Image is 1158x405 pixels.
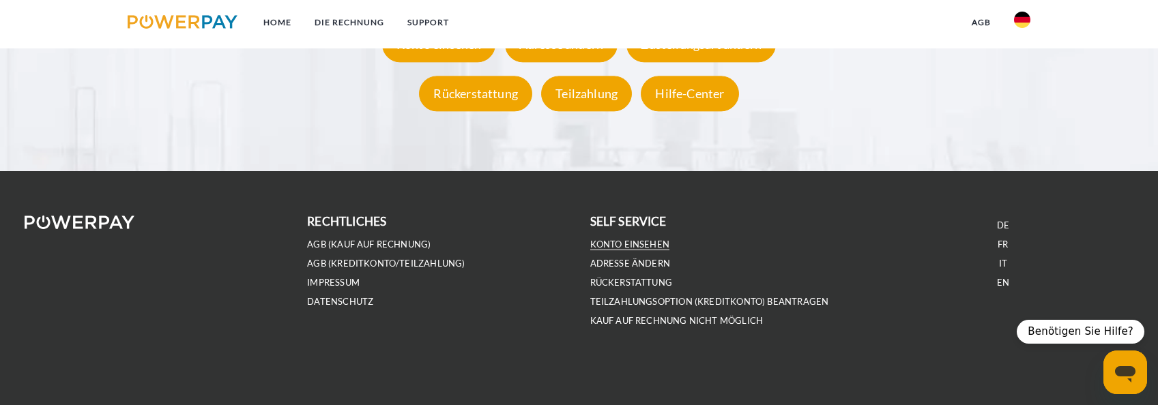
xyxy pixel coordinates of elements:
a: agb [960,10,1002,35]
a: Rückerstattung [590,277,673,288]
a: Hilfe-Center [637,86,742,101]
a: DIE RECHNUNG [303,10,396,35]
a: Teilzahlung [538,86,635,101]
a: IT [999,258,1007,269]
div: Benötigen Sie Hilfe? [1017,320,1144,344]
b: self service [590,214,667,228]
a: Konto einsehen [379,37,500,52]
a: DATENSCHUTZ [307,296,373,307]
img: logo-powerpay-white.svg [25,215,134,229]
img: de [1014,12,1030,28]
b: rechtliches [307,214,386,228]
a: AGB (Kreditkonto/Teilzahlung) [307,258,465,269]
a: Konto einsehen [590,239,670,250]
a: Zustellungsart ändern [623,37,779,52]
a: Teilzahlungsoption (KREDITKONTO) beantragen [590,296,829,307]
div: Rückerstattung [419,76,532,111]
a: Rückerstattung [416,86,536,101]
div: Teilzahlung [541,76,632,111]
a: Home [252,10,303,35]
a: FR [998,239,1008,250]
a: DE [997,220,1009,231]
div: Hilfe-Center [641,76,738,111]
a: SUPPORT [396,10,461,35]
a: IMPRESSUM [307,277,360,288]
a: Adresse ändern [502,37,622,52]
a: Kauf auf Rechnung nicht möglich [590,315,764,327]
iframe: Schaltfläche zum Öffnen des Messaging-Fensters; Konversation läuft [1103,350,1147,394]
a: AGB (Kauf auf Rechnung) [307,239,431,250]
img: logo-powerpay.svg [128,15,237,29]
a: EN [997,277,1009,288]
a: Adresse ändern [590,258,671,269]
